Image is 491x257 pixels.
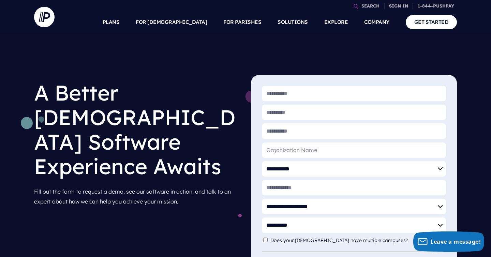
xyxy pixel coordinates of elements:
[136,10,207,34] a: FOR [DEMOGRAPHIC_DATA]
[364,10,389,34] a: COMPANY
[34,75,240,184] h1: A Better [DEMOGRAPHIC_DATA] Software Experience Awaits
[406,15,457,29] a: GET STARTED
[34,184,240,209] p: Fill out the form to request a demo, see our software in action, and talk to an expert about how ...
[278,10,308,34] a: SOLUTIONS
[413,231,484,252] button: Leave a message!
[430,238,481,245] span: Leave a message!
[270,238,412,243] label: Does your [DEMOGRAPHIC_DATA] have multiple campuses?
[324,10,348,34] a: EXPLORE
[262,142,446,158] input: Organization Name
[103,10,120,34] a: PLANS
[223,10,261,34] a: FOR PARISHES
